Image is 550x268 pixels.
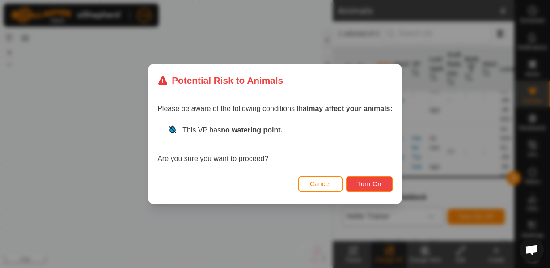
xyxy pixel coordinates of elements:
div: Open chat [520,238,544,262]
span: Turn On [357,180,381,187]
span: This VP has [182,126,283,134]
span: Cancel [310,180,331,187]
strong: no watering point. [221,126,283,134]
strong: may affect your animals: [309,105,393,112]
div: Are you sure you want to proceed? [157,125,393,164]
div: Potential Risk to Animals [157,73,283,87]
button: Cancel [298,176,343,192]
button: Turn On [346,176,393,192]
span: Please be aware of the following conditions that [157,105,393,112]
